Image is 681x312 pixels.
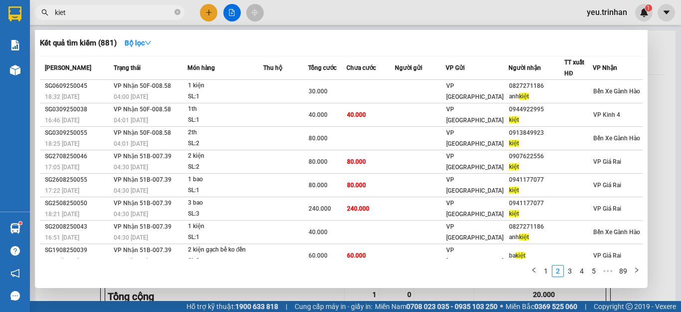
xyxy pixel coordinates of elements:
[509,175,564,185] div: 0941177077
[188,256,263,267] div: SL: 2
[114,64,141,71] span: Trạng thái
[45,175,111,185] div: SG2608250055
[616,265,631,277] li: 89
[188,232,263,243] div: SL: 1
[41,9,48,16] span: search
[593,88,640,95] span: Bến Xe Gành Hào
[446,176,504,194] span: VP [GEOGRAPHIC_DATA]
[45,164,79,171] span: 17:05 [DATE]
[4,47,190,59] li: 0983 44 7777
[593,158,621,165] span: VP Giá Rai
[188,138,263,149] div: SL: 2
[114,140,148,147] span: 04:01 [DATE]
[114,117,148,124] span: 04:01 [DATE]
[114,258,148,265] span: 04:30 [DATE]
[114,93,148,100] span: 04:00 [DATE]
[540,265,552,277] li: 1
[347,252,366,259] span: 60.000
[45,198,111,209] div: SG2508250050
[509,128,564,138] div: 0913849923
[347,111,366,118] span: 40.000
[19,222,22,225] sup: 1
[446,64,465,71] span: VP Gửi
[593,135,640,142] span: Bến Xe Gành Hào
[4,74,102,91] b: GỬI : VP Giá Rai
[45,222,111,232] div: SG2008250043
[4,22,190,47] li: [STREET_ADDRESS][PERSON_NAME]
[45,104,111,115] div: SG0309250038
[588,266,599,277] a: 5
[125,39,152,47] strong: Bộ lọc
[631,265,643,277] li: Next Page
[263,64,282,71] span: Thu hộ
[593,64,617,71] span: VP Nhận
[564,266,575,277] a: 3
[540,266,551,277] a: 1
[188,209,263,220] div: SL: 3
[509,210,519,217] span: kiệt
[616,266,630,277] a: 89
[114,200,171,207] span: VP Nhận 51B-007.39
[309,182,328,189] span: 80.000
[576,265,588,277] li: 4
[114,82,171,89] span: VP Nhận 50F-008.58
[114,234,148,241] span: 04:30 [DATE]
[45,81,111,91] div: SG0609250045
[634,267,640,273] span: right
[117,35,160,51] button: Bộ lọcdown
[10,291,20,301] span: message
[10,269,20,278] span: notification
[509,251,564,261] div: ba
[187,64,215,71] span: Món hàng
[188,80,263,91] div: 1 kiện
[347,158,366,165] span: 80.000
[8,6,21,21] img: logo-vxr
[446,106,504,124] span: VP [GEOGRAPHIC_DATA]
[45,258,79,265] span: 15:33 [DATE]
[528,265,540,277] li: Previous Page
[588,265,600,277] li: 5
[188,104,263,115] div: 1th
[188,185,263,196] div: SL: 1
[57,24,65,32] span: environment
[188,91,263,102] div: SL: 1
[347,182,366,189] span: 80.000
[509,222,564,232] div: 0827271186
[45,234,79,241] span: 16:51 [DATE]
[114,106,171,113] span: VP Nhận 50F-008.58
[174,8,180,17] span: close-circle
[114,223,171,230] span: VP Nhận 51B-007.39
[57,6,108,19] b: TRÍ NHÂN
[114,187,148,194] span: 04:30 [DATE]
[114,247,171,254] span: VP Nhận 51B-007.39
[531,267,537,273] span: left
[593,252,621,259] span: VP Giá Rai
[45,64,91,71] span: [PERSON_NAME]
[631,265,643,277] button: right
[593,229,640,236] span: Bến Xe Gành Hào
[446,153,504,171] span: VP [GEOGRAPHIC_DATA]
[509,163,519,170] span: kiệt
[552,265,564,277] li: 2
[114,164,148,171] span: 04:30 [DATE]
[188,221,263,232] div: 1 kiện
[45,245,111,256] div: SG1908250039
[188,162,263,173] div: SL: 2
[45,140,79,147] span: 18:25 [DATE]
[188,151,263,162] div: 2 kiện
[145,39,152,46] span: down
[174,9,180,15] span: close-circle
[446,82,504,100] span: VP [GEOGRAPHIC_DATA]
[309,88,328,95] span: 30.000
[10,246,20,256] span: question-circle
[576,266,587,277] a: 4
[45,187,79,194] span: 17:22 [DATE]
[57,49,65,57] span: phone
[309,111,328,118] span: 40.000
[347,205,369,212] span: 240.000
[509,198,564,209] div: 0941177077
[509,151,564,162] div: 0907622556
[395,64,422,71] span: Người gửi
[446,247,504,265] span: VP [GEOGRAPHIC_DATA]
[600,265,616,277] li: Next 5 Pages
